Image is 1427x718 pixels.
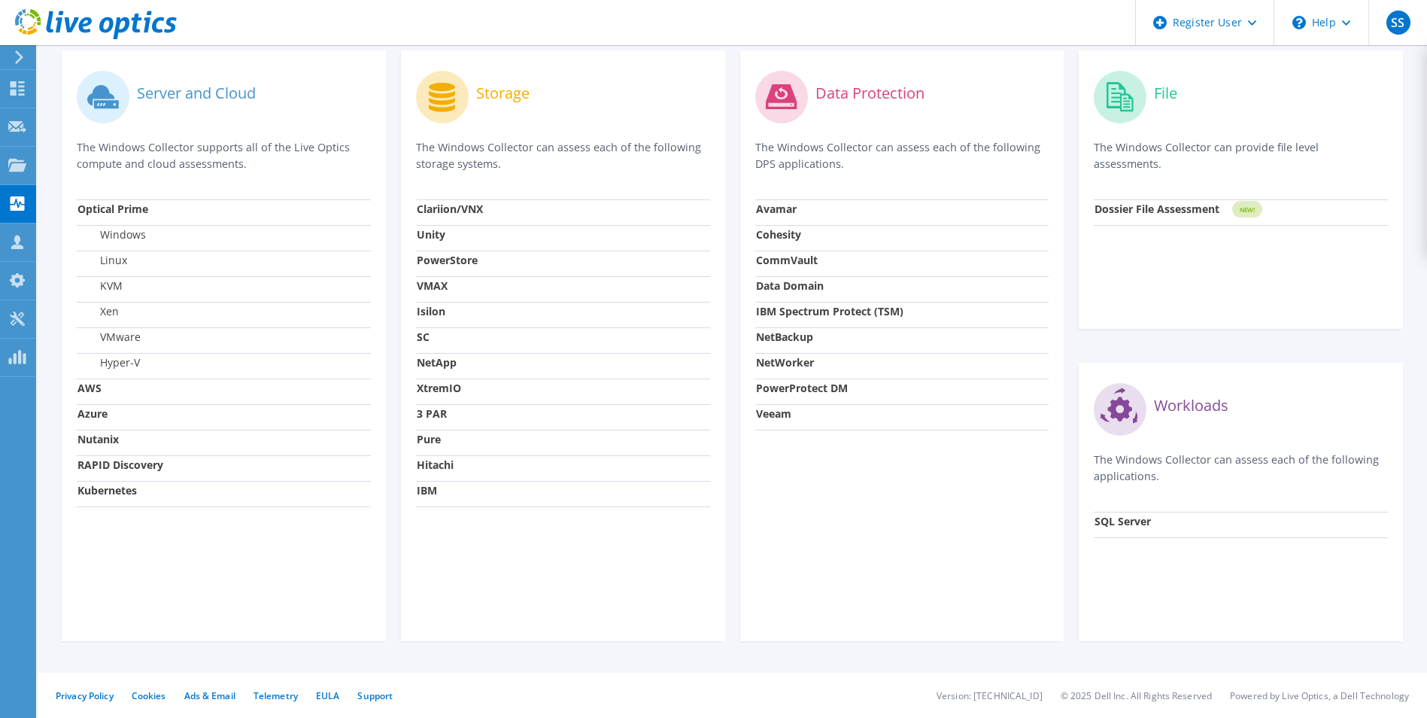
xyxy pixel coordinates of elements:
strong: VMAX [417,278,448,293]
strong: Veeam [756,406,791,421]
strong: Isilon [417,304,445,318]
strong: Dossier File Assessment [1095,202,1219,216]
li: Powered by Live Optics, a Dell Technology [1230,689,1409,702]
strong: XtremIO [417,381,461,395]
label: Xen [77,304,119,319]
strong: Hitachi [417,458,454,472]
li: © 2025 Dell Inc. All Rights Reserved [1061,689,1212,702]
label: Workloads [1154,398,1228,413]
label: Storage [476,86,530,101]
p: The Windows Collector supports all of the Live Optics compute and cloud assessments. [77,139,371,172]
strong: NetBackup [756,330,813,344]
label: Data Protection [815,86,925,101]
svg: \n [1292,16,1306,29]
strong: Data Domain [756,278,824,293]
a: Support [357,689,393,702]
strong: Cohesity [756,227,801,242]
strong: Nutanix [77,432,119,446]
strong: Avamar [756,202,797,216]
p: The Windows Collector can assess each of the following DPS applications. [755,139,1049,172]
label: VMware [77,330,141,345]
a: Ads & Email [184,689,235,702]
strong: Unity [417,227,445,242]
strong: Optical Prime [77,202,148,216]
label: Linux [77,253,127,268]
strong: AWS [77,381,102,395]
strong: CommVault [756,253,818,267]
a: EULA [316,689,339,702]
tspan: NEW! [1240,205,1255,214]
strong: SC [417,330,430,344]
label: File [1154,86,1177,101]
label: Windows [77,227,146,242]
strong: Kubernetes [77,483,137,497]
label: KVM [77,278,123,294]
p: The Windows Collector can provide file level assessments. [1094,139,1388,172]
strong: 3 PAR [417,406,447,421]
p: The Windows Collector can assess each of the following storage systems. [416,139,710,172]
strong: NetWorker [756,355,814,370]
label: Hyper-V [77,355,140,370]
strong: NetApp [417,355,457,370]
strong: Pure [417,432,441,446]
li: Version: [TECHNICAL_ID] [937,689,1043,702]
label: Server and Cloud [137,86,256,101]
strong: SQL Server [1095,514,1151,528]
strong: PowerStore [417,253,478,267]
strong: RAPID Discovery [77,458,163,472]
strong: Clariion/VNX [417,202,483,216]
p: The Windows Collector can assess each of the following applications. [1094,452,1388,485]
strong: IBM Spectrum Protect (TSM) [756,304,903,318]
strong: PowerProtect DM [756,381,848,395]
strong: IBM [417,483,437,497]
strong: Azure [77,406,108,421]
a: Telemetry [254,689,298,702]
span: SS [1386,11,1410,35]
a: Cookies [132,689,166,702]
a: Privacy Policy [56,689,114,702]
